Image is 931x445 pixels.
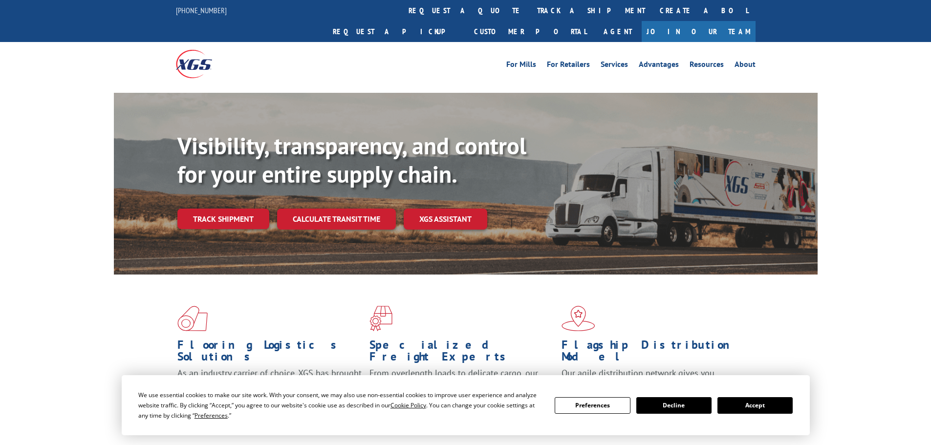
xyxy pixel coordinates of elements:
[555,397,630,414] button: Preferences
[594,21,642,42] a: Agent
[404,209,487,230] a: XGS ASSISTANT
[390,401,426,409] span: Cookie Policy
[369,339,554,367] h1: Specialized Freight Experts
[642,21,756,42] a: Join Our Team
[547,61,590,71] a: For Retailers
[195,411,228,420] span: Preferences
[177,209,269,229] a: Track shipment
[177,339,362,367] h1: Flooring Logistics Solutions
[177,130,526,189] b: Visibility, transparency, and control for your entire supply chain.
[277,209,396,230] a: Calculate transit time
[177,306,208,331] img: xgs-icon-total-supply-chain-intelligence-red
[176,5,227,15] a: [PHONE_NUMBER]
[138,390,543,421] div: We use essential cookies to make our site work. With your consent, we may also use non-essential ...
[690,61,724,71] a: Resources
[506,61,536,71] a: For Mills
[467,21,594,42] a: Customer Portal
[369,367,554,411] p: From overlength loads to delicate cargo, our experienced staff knows the best way to move your fr...
[601,61,628,71] a: Services
[325,21,467,42] a: Request a pickup
[717,397,793,414] button: Accept
[562,367,741,390] span: Our agile distribution network gives you nationwide inventory management on demand.
[735,61,756,71] a: About
[369,306,392,331] img: xgs-icon-focused-on-flooring-red
[177,367,362,402] span: As an industry carrier of choice, XGS has brought innovation and dedication to flooring logistics...
[562,339,746,367] h1: Flagship Distribution Model
[562,306,595,331] img: xgs-icon-flagship-distribution-model-red
[122,375,810,435] div: Cookie Consent Prompt
[636,397,712,414] button: Decline
[639,61,679,71] a: Advantages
